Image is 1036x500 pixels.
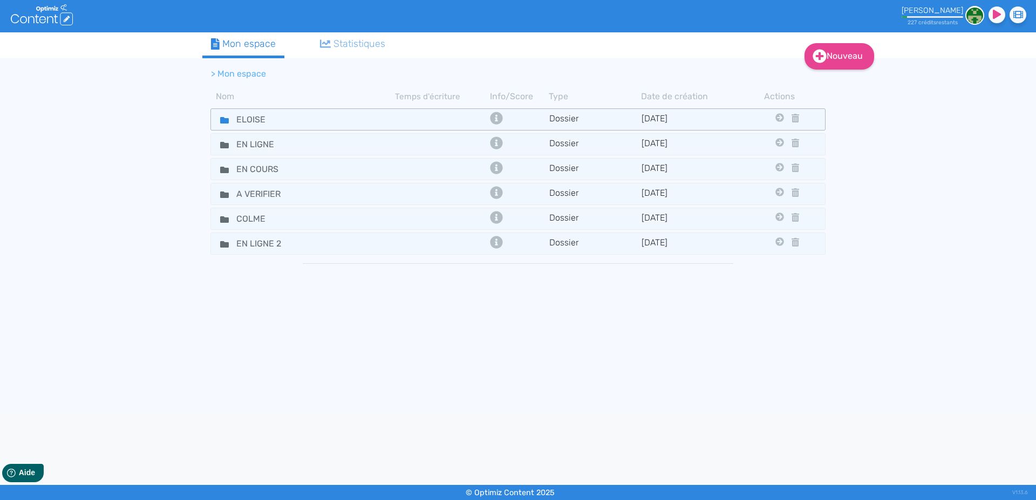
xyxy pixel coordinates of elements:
div: [PERSON_NAME] [902,6,963,15]
input: Nom de dossier [228,136,309,152]
td: Dossier [549,186,641,202]
td: Dossier [549,136,641,152]
input: Nom de dossier [228,236,309,251]
img: 6adefb463699458b3a7e00f487fb9d6a [965,6,984,25]
td: [DATE] [641,112,733,127]
td: [DATE] [641,161,733,177]
input: Nom de dossier [228,112,309,127]
a: Nouveau [805,43,874,70]
th: Nom [210,90,395,103]
td: Dossier [549,236,641,251]
div: V1.13.6 [1012,485,1028,500]
td: Dossier [549,211,641,227]
div: Statistiques [320,37,386,51]
small: 227 crédit restant [908,19,958,26]
td: [DATE] [641,211,733,227]
a: Statistiques [311,32,394,56]
a: Mon espace [202,32,284,58]
td: [DATE] [641,136,733,152]
td: [DATE] [641,236,733,251]
td: Dossier [549,112,641,127]
th: Type [549,90,641,103]
input: Nom de dossier [228,186,309,202]
th: Actions [773,90,787,103]
th: Info/Score [487,90,549,103]
td: Dossier [549,161,641,177]
th: Date de création [641,90,733,103]
li: > Mon espace [211,67,266,80]
td: [DATE] [641,186,733,202]
nav: breadcrumb [202,61,742,87]
small: © Optimiz Content 2025 [466,488,555,497]
span: s [933,19,936,26]
th: Temps d'écriture [395,90,487,103]
div: Mon espace [211,37,276,51]
input: Nom de dossier [228,161,309,177]
input: Nom de dossier [228,211,309,227]
span: s [955,19,958,26]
